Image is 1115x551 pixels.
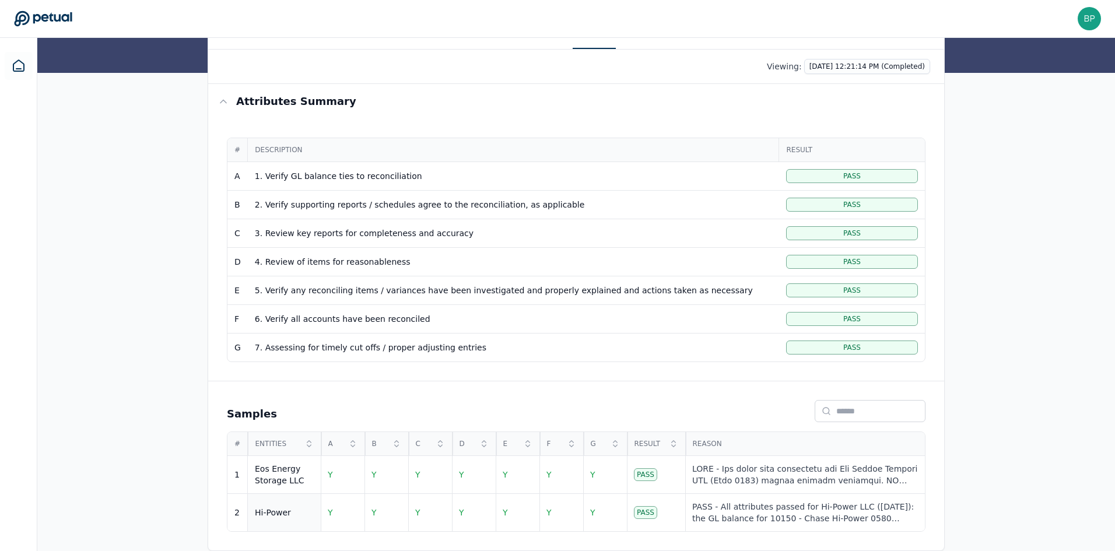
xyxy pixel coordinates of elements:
span: Y [546,508,552,517]
span: Description [255,145,772,155]
span: E [503,439,520,448]
button: [DATE] 12:21:14 PM (Completed) [804,59,930,74]
td: C [227,219,248,248]
div: 5. Verify any reconciling items / variances have been investigated and properly explained and act... [255,285,772,296]
a: Dashboard [5,52,33,80]
span: Y [415,470,420,479]
button: Attributes summary [208,84,944,119]
td: 2 [227,494,248,532]
span: Y [590,508,595,517]
span: Y [371,470,377,479]
span: B [372,439,388,448]
span: A [328,439,345,448]
span: Reason [693,439,918,448]
span: C [416,439,432,448]
span: Y [459,508,464,517]
span: Pass [843,257,861,266]
span: Pass [843,200,861,209]
td: E [227,276,248,305]
span: Y [328,508,333,517]
span: Pass [843,229,861,238]
div: Pass [634,506,657,519]
div: 6. Verify all accounts have been reconciled [255,313,772,325]
td: F [227,305,248,334]
td: D [227,248,248,276]
span: Pass [843,314,861,324]
div: LORE - Ips dolor sita consectetu adi Eli Seddoe Tempori UTL (Etdo 0183) magnaa enimadm veniamqui.... [692,463,918,486]
span: Y [546,470,552,479]
span: Pass [843,171,861,181]
span: Result [634,439,665,448]
span: Y [371,508,377,517]
div: 4. Review of items for reasonableness [255,256,772,268]
p: Viewing: [767,61,802,72]
span: Y [503,470,508,479]
a: Go to Dashboard [14,10,72,27]
h3: Attributes summary [236,93,356,110]
span: G [591,439,607,448]
div: 3. Review key reports for completeness and accuracy [255,227,772,239]
td: B [227,191,248,219]
span: Y [590,470,595,479]
span: Y [328,470,333,479]
span: Pass [843,286,861,295]
h2: Samples [227,406,277,422]
span: Y [459,470,464,479]
div: 7. Assessing for timely cut offs / proper adjusting entries [255,342,772,353]
span: Result [786,145,918,155]
span: # [234,439,241,448]
div: Hi-Power [255,507,291,518]
span: # [234,145,240,155]
img: bphillis@eose.com [1078,7,1101,30]
td: A [227,162,248,191]
span: F [547,439,563,448]
span: Pass [843,343,861,352]
div: 2. Verify supporting reports / schedules agree to the reconciliation, as applicable [255,199,772,210]
div: Eos Energy Storage LLC [255,463,314,486]
span: D [460,439,476,448]
div: Pass [634,468,657,481]
span: Y [415,508,420,517]
span: Entities [255,439,301,448]
div: PASS - All attributes passed for Hi-Power LLC ([DATE]): the GL balance for 10150 - Chase Hi-Power... [692,501,918,524]
div: 1. Verify GL balance ties to reconciliation [255,170,772,182]
span: Y [503,508,508,517]
td: G [227,334,248,362]
td: 1 [227,456,248,494]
